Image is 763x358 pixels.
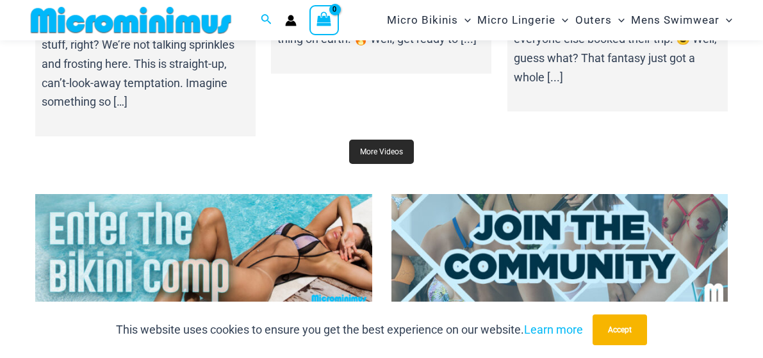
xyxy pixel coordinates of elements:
[593,314,647,345] button: Accept
[631,4,719,37] span: Mens Swimwear
[349,140,414,164] a: More Videos
[474,4,571,37] a: Micro LingerieMenu ToggleMenu Toggle
[285,15,297,26] a: Account icon link
[719,4,732,37] span: Menu Toggle
[35,194,372,306] img: Enter Bikini Comp
[384,4,474,37] a: Micro BikinisMenu ToggleMenu Toggle
[26,6,236,35] img: MM SHOP LOGO FLAT
[612,4,625,37] span: Menu Toggle
[575,4,612,37] span: Outers
[458,4,471,37] span: Menu Toggle
[309,5,339,35] a: View Shopping Cart, empty
[261,12,272,28] a: Search icon link
[628,4,735,37] a: Mens SwimwearMenu ToggleMenu Toggle
[477,4,555,37] span: Micro Lingerie
[524,323,583,336] a: Learn more
[572,4,628,37] a: OutersMenu ToggleMenu Toggle
[382,2,737,38] nav: Site Navigation
[391,194,728,306] img: Join Community 2
[555,4,568,37] span: Menu Toggle
[387,4,458,37] span: Micro Bikinis
[116,320,583,339] p: This website uses cookies to ensure you get the best experience on our website.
